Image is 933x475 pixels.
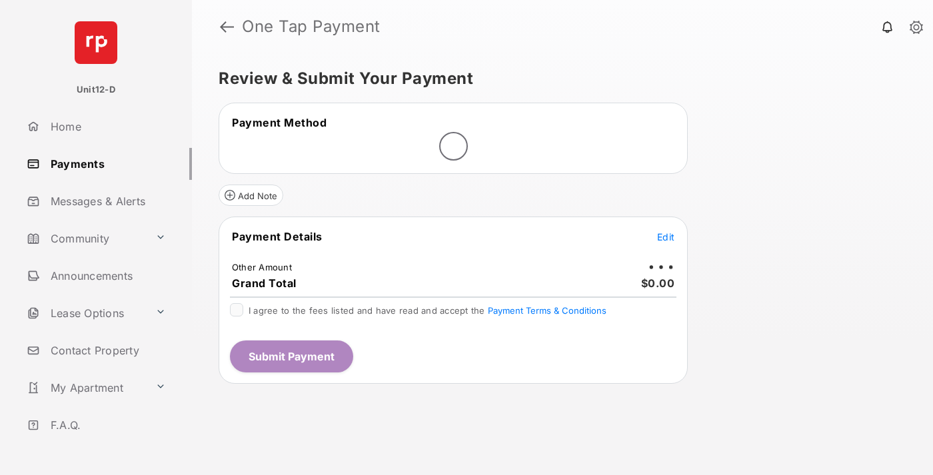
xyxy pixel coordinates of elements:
a: Lease Options [21,297,150,329]
a: Community [21,223,150,254]
img: svg+xml;base64,PHN2ZyB4bWxucz0iaHR0cDovL3d3dy53My5vcmcvMjAwMC9zdmciIHdpZHRoPSI2NCIgaGVpZ2h0PSI2NC... [75,21,117,64]
a: Home [21,111,192,143]
p: Unit12-D [77,83,115,97]
a: Contact Property [21,334,192,366]
td: Other Amount [231,261,293,273]
a: My Apartment [21,372,150,404]
button: Submit Payment [230,340,353,372]
button: I agree to the fees listed and have read and accept the [488,305,606,316]
span: Edit [657,231,674,242]
span: Payment Method [232,116,327,129]
a: Announcements [21,260,192,292]
span: Payment Details [232,230,323,243]
a: Messages & Alerts [21,185,192,217]
a: F.A.Q. [21,409,192,441]
a: Payments [21,148,192,180]
button: Edit [657,230,674,243]
strong: One Tap Payment [242,19,381,35]
button: Add Note [219,185,283,206]
span: $0.00 [641,276,675,290]
span: Grand Total [232,276,297,290]
span: I agree to the fees listed and have read and accept the [249,305,606,316]
h5: Review & Submit Your Payment [219,71,896,87]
